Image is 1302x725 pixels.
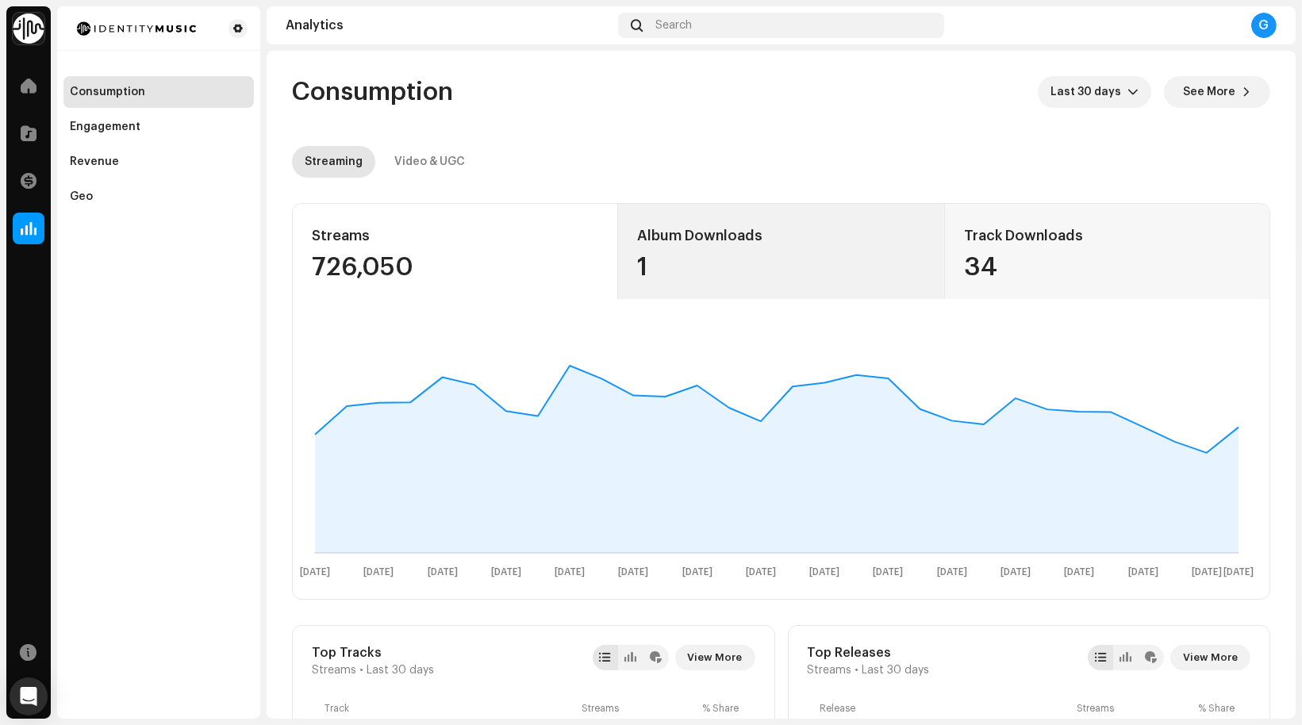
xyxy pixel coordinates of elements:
[1183,76,1235,108] span: See More
[367,664,434,677] span: Last 30 days
[820,702,1071,715] div: Release
[1223,567,1254,577] text: [DATE]
[637,255,924,280] div: 1
[1251,13,1277,38] div: G
[555,567,585,577] text: [DATE]
[394,146,465,178] div: Video & UGC
[292,76,453,108] span: Consumption
[637,223,924,248] div: Album Downloads
[70,190,93,203] div: Geo
[312,664,356,677] span: Streams
[70,19,203,38] img: 185c913a-8839-411b-a7b9-bf647bcb215e
[682,567,712,577] text: [DATE]
[10,677,48,715] div: Open Intercom Messenger
[70,155,119,168] div: Revenue
[809,567,839,577] text: [DATE]
[937,567,967,577] text: [DATE]
[1170,645,1250,670] button: View More
[325,702,575,715] div: Track
[63,146,254,178] re-m-nav-item: Revenue
[312,255,598,280] div: 726,050
[1077,702,1192,715] div: Streams
[1198,702,1238,715] div: % Share
[1192,567,1222,577] text: [DATE]
[1127,76,1139,108] div: dropdown trigger
[746,567,776,577] text: [DATE]
[1064,567,1094,577] text: [DATE]
[70,86,145,98] div: Consumption
[305,146,363,178] div: Streaming
[491,567,521,577] text: [DATE]
[286,19,612,32] div: Analytics
[964,223,1250,248] div: Track Downloads
[862,664,930,677] span: Last 30 days
[1183,642,1238,673] span: View More
[1050,76,1127,108] span: Last 30 days
[1001,567,1031,577] text: [DATE]
[618,567,648,577] text: [DATE]
[359,664,363,677] span: •
[1164,76,1270,108] button: See More
[428,567,458,577] text: [DATE]
[582,702,697,715] div: Streams
[964,255,1250,280] div: 34
[312,645,434,661] div: Top Tracks
[873,567,903,577] text: [DATE]
[808,645,930,661] div: Top Releases
[703,702,743,715] div: % Share
[808,664,852,677] span: Streams
[63,111,254,143] re-m-nav-item: Engagement
[688,642,743,673] span: View More
[363,567,394,577] text: [DATE]
[13,13,44,44] img: 0f74c21f-6d1c-4dbc-9196-dbddad53419e
[1128,567,1158,577] text: [DATE]
[63,76,254,108] re-m-nav-item: Consumption
[63,181,254,213] re-m-nav-item: Geo
[675,645,755,670] button: View More
[855,664,859,677] span: •
[655,19,692,32] span: Search
[300,567,330,577] text: [DATE]
[312,223,598,248] div: Streams
[70,121,140,133] div: Engagement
